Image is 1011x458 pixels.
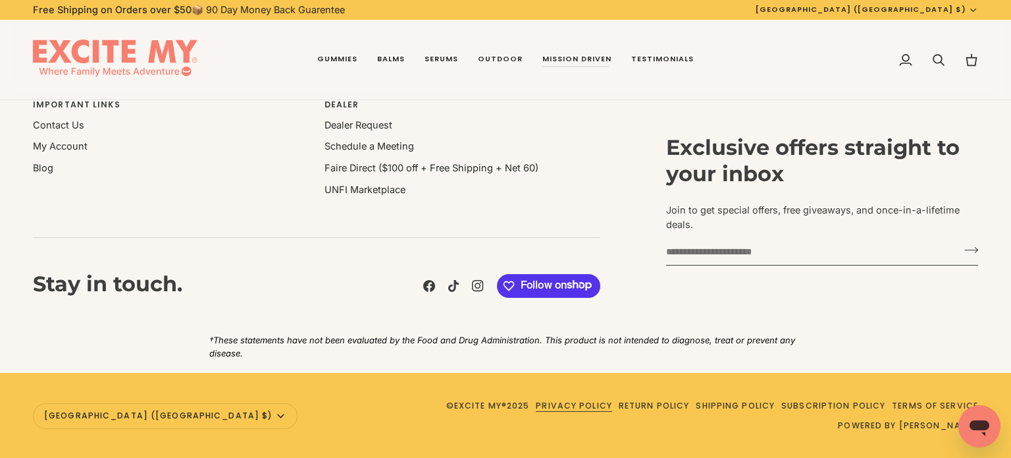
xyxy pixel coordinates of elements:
span: Serums [425,54,458,65]
button: [GEOGRAPHIC_DATA] ([GEOGRAPHIC_DATA] $) [746,4,988,15]
a: My Account [33,140,88,152]
h3: Exclusive offers straight to your inbox [666,134,978,187]
a: Blog [33,162,53,173]
img: EXCITE MY® [33,40,197,80]
a: Contact Us [33,119,84,130]
a: Mission Driven [532,20,621,100]
input: your-email@example.com [666,240,956,264]
span: Mission Driven [542,54,611,65]
a: Powered by [PERSON_NAME] [838,420,978,431]
span: Balms [377,54,405,65]
button: [GEOGRAPHIC_DATA] ([GEOGRAPHIC_DATA] $) [33,403,298,429]
a: Schedule a Meeting [324,140,414,152]
a: EXCITE MY® [454,400,507,411]
h3: Stay in touch. [33,271,182,301]
a: Privacy Policy [536,400,612,411]
a: Faire Direct ($100 off + Free Shipping + Net 60) [324,162,538,173]
a: Testimonials [621,20,704,100]
a: Shipping Policy [696,400,775,411]
a: UNFI Marketplace [324,184,405,195]
span: © 2025 [446,400,530,413]
iframe: Button to launch messaging window [958,405,1000,447]
p: Important Links [33,99,309,118]
em: †These statements have not been evaluated by the Food and Drug Administration. This product is no... [209,335,795,358]
span: Testimonials [631,54,694,65]
strong: Free Shipping on Orders over $50 [33,4,192,15]
a: Outdoor [468,20,532,100]
button: Join [956,240,978,261]
a: Dealer Request [324,119,392,130]
span: Gummies [317,54,357,65]
a: Serums [415,20,468,100]
a: Gummies [307,20,367,100]
a: Balms [367,20,415,100]
p: Join to get special offers, free giveaways, and once-in-a-lifetime deals. [666,203,978,232]
a: Return Policy [619,400,689,411]
a: Subscription Policy [781,400,885,411]
p: Dealer [324,99,600,118]
span: Outdoor [478,54,523,65]
p: 📦 90 Day Money Back Guarentee [33,3,345,17]
a: Terms of Service [892,400,978,411]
